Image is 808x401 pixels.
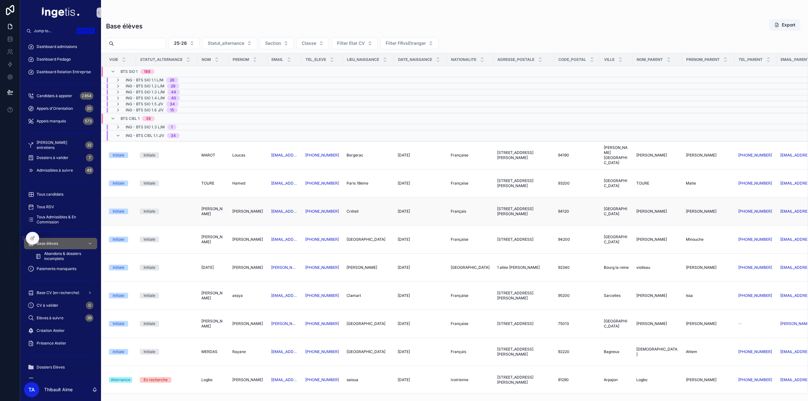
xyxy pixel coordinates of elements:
[24,41,97,52] a: Dashboard admissions
[24,300,97,311] a: CV à valider0
[201,181,214,186] span: TOURE
[558,293,570,298] span: 95200
[232,181,264,186] a: Hamed
[636,237,667,242] span: [PERSON_NAME]
[398,321,443,326] a: [DATE]
[85,105,93,112] div: 20
[380,37,439,49] button: Select Button
[686,321,731,326] a: [PERSON_NAME]
[738,237,772,242] a: [PHONE_NUMBER]
[271,181,298,186] a: [EMAIL_ADDRESS][DOMAIN_NAME]
[174,40,187,46] span: 25-26
[497,178,550,188] span: [STREET_ADDRESS][PERSON_NAME]
[636,265,678,270] a: violleau
[686,293,731,298] a: Issa
[44,251,91,261] span: Abandons & dossiers incomplets
[140,265,194,270] a: Initiale
[738,209,773,214] a: [PHONE_NUMBER]
[305,321,339,326] a: [PHONE_NUMBER]
[121,69,138,74] span: BTS SIO 1
[636,209,667,214] span: [PERSON_NAME]
[738,321,742,326] span: --
[83,117,93,125] div: 573
[302,40,316,46] span: Classe
[558,321,569,326] span: 75013
[126,133,164,138] span: ING - BTS CIEL 1.1 J/V
[24,152,97,163] a: Dossiers à valider7
[558,209,569,214] span: 94120
[232,293,243,298] span: assya
[686,181,731,186] a: Matie
[347,321,385,326] span: [GEOGRAPHIC_DATA]
[37,168,73,173] span: Admissibles à suivre
[398,237,410,242] span: [DATE]
[738,265,773,270] a: [PHONE_NUMBER]
[37,204,54,209] span: Tous RDV
[738,237,773,242] a: [PHONE_NUMBER]
[451,181,490,186] a: Française
[80,92,93,100] div: 2 854
[686,209,716,214] span: [PERSON_NAME]
[686,237,731,242] a: Minouche
[32,251,97,262] a: Abandons & dossiers incomplets
[37,303,58,308] span: CV à valider
[296,37,329,49] button: Select Button
[34,28,74,33] span: Jump to...
[398,265,443,270] a: [DATE]
[686,153,716,158] span: [PERSON_NAME]
[398,293,410,298] span: [DATE]
[86,154,93,162] div: 7
[24,54,97,65] a: Dashboard Pedago
[37,93,72,98] span: Candidats à appeler
[126,96,165,101] span: ING - BTS SIO 1.4 L/M
[604,206,629,216] span: [GEOGRAPHIC_DATA]
[636,321,667,326] span: [PERSON_NAME]
[398,181,410,186] span: [DATE]
[451,265,490,270] span: [GEOGRAPHIC_DATA]
[738,181,772,186] a: [PHONE_NUMBER]
[144,209,155,214] div: Initiale
[24,189,97,200] a: Tous candidats
[140,180,194,186] a: Initiale
[86,302,93,309] div: 0
[271,293,298,298] a: [EMAIL_ADDRESS][DOMAIN_NAME]
[271,237,298,242] a: [EMAIL_ADDRESS][DOMAIN_NAME]
[201,234,225,245] a: [PERSON_NAME]
[604,178,629,188] a: [GEOGRAPHIC_DATA]
[347,265,390,270] a: [PERSON_NAME]
[126,125,165,130] span: ING - BTS SIO 1.3 L/M
[144,180,155,186] div: Initiale
[144,321,155,327] div: Initiale
[24,165,97,176] a: Admissibles à suivre49
[24,139,97,151] a: [PERSON_NAME] entretiens32
[232,237,264,242] a: [PERSON_NAME]
[232,209,264,214] a: [PERSON_NAME]
[497,321,550,326] a: [STREET_ADDRESS]
[232,209,263,214] span: [PERSON_NAME]
[24,115,97,127] a: Appels manqués573
[686,265,716,270] span: [PERSON_NAME]
[305,237,339,242] a: [PHONE_NUMBER]
[140,152,194,158] a: Initiale
[451,293,490,298] a: Française
[604,234,629,245] span: [GEOGRAPHIC_DATA]
[201,319,225,329] a: [PERSON_NAME]
[144,152,155,158] div: Initiale
[305,181,339,186] a: [PHONE_NUMBER]
[140,209,194,214] a: Initiale
[347,181,390,186] a: Paris 18ème
[24,103,97,114] a: Appels d'Orientation20
[497,237,533,242] span: [STREET_ADDRESS]
[604,265,629,270] a: Bourg la reine
[558,265,570,270] span: 92340
[121,116,140,121] span: BTS CIEL 1
[451,209,490,214] a: Français
[232,293,264,298] a: assya
[636,181,678,186] a: TOURE
[769,19,800,31] button: Export
[332,37,378,49] button: Select Button
[347,237,390,242] a: [GEOGRAPHIC_DATA]
[109,237,132,242] a: Initiale
[347,237,385,242] span: [GEOGRAPHIC_DATA]
[686,293,693,298] span: Issa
